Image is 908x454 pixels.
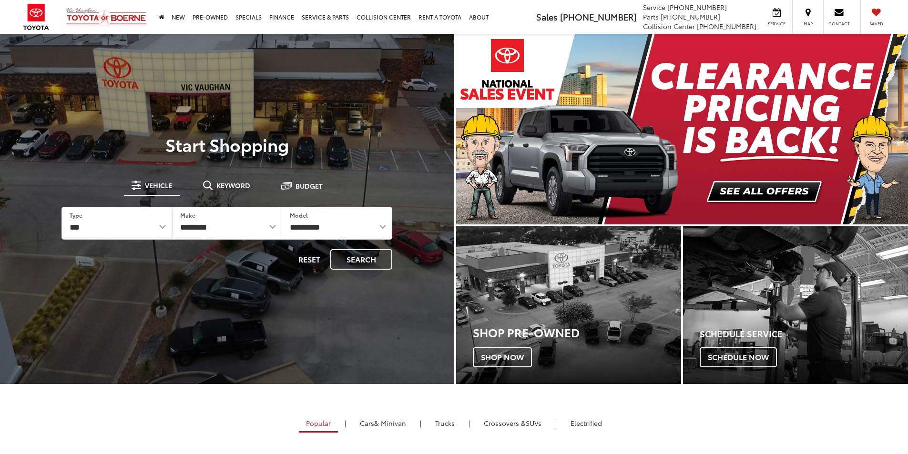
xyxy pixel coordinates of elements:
[700,329,908,339] h4: Schedule Service
[643,12,659,21] span: Parts
[428,415,462,431] a: Trucks
[697,21,756,31] span: [PHONE_NUMBER]
[484,418,526,428] span: Crossovers &
[145,182,172,189] span: Vehicle
[299,415,338,433] a: Popular
[353,415,413,431] a: Cars
[456,53,524,205] button: Click to view previous picture.
[563,415,609,431] a: Electrified
[828,20,850,27] span: Contact
[700,347,777,367] span: Schedule Now
[66,7,147,27] img: Vic Vaughan Toyota of Boerne
[330,249,392,270] button: Search
[456,226,681,384] div: Toyota
[290,249,328,270] button: Reset
[866,20,887,27] span: Saved
[840,53,908,205] button: Click to view next picture.
[473,347,532,367] span: Shop Now
[466,418,472,428] li: |
[643,21,695,31] span: Collision Center
[536,10,558,23] span: Sales
[643,2,665,12] span: Service
[683,226,908,384] a: Schedule Service Schedule Now
[560,10,636,23] span: [PHONE_NUMBER]
[342,418,348,428] li: |
[180,211,195,219] label: Make
[553,418,559,428] li: |
[473,326,681,338] h3: Shop Pre-Owned
[477,415,549,431] a: SUVs
[766,20,787,27] span: Service
[296,182,323,189] span: Budget
[797,20,818,27] span: Map
[418,418,424,428] li: |
[70,211,82,219] label: Type
[456,226,681,384] a: Shop Pre-Owned Shop Now
[667,2,727,12] span: [PHONE_NUMBER]
[290,211,308,219] label: Model
[661,12,720,21] span: [PHONE_NUMBER]
[40,135,414,154] p: Start Shopping
[216,182,250,189] span: Keyword
[374,418,406,428] span: & Minivan
[683,226,908,384] div: Toyota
